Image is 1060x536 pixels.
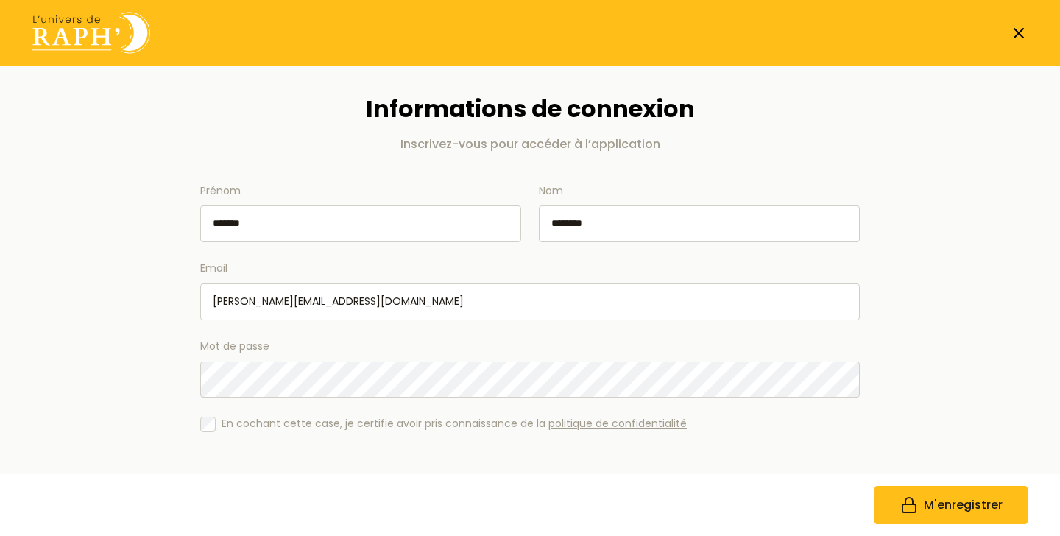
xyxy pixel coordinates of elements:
a: politique de confidentialité [548,416,687,431]
img: Univers de Raph logo [32,12,150,54]
h1: Informations de connexion [200,95,860,123]
span: M'enregistrer [924,496,1003,514]
input: En cochant cette case, je certifie avoir pris connaissance de la politique de confidentialité [200,417,216,432]
span: En cochant cette case, je certifie avoir pris connaissance de la [222,415,687,433]
label: Email [200,260,860,320]
input: Prénom [200,205,521,242]
label: Nom [539,183,860,243]
p: Inscrivez-vous pour accéder à l’application [200,135,860,153]
input: Nom [539,205,860,242]
input: Mot de passe [200,362,860,398]
button: M'enregistrer [875,486,1028,524]
label: Mot de passe [200,338,860,398]
input: Email [200,283,860,320]
label: Prénom [200,183,521,243]
a: Fermer la page [1010,24,1028,42]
